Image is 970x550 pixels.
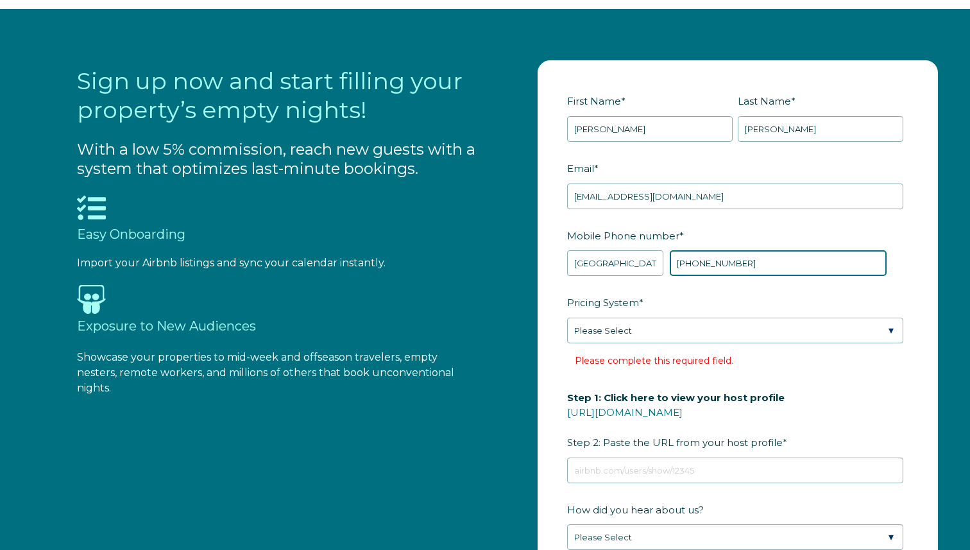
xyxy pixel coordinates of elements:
span: Mobile Phone number [567,226,679,246]
span: Sign up now and start filling your property’s empty nights! [77,67,463,124]
span: Exposure to New Audiences [77,318,256,334]
span: Pricing System [567,293,639,313]
span: How did you hear about us? [567,500,704,520]
span: Import your Airbnb listings and sync your calendar instantly. [77,257,386,269]
span: Step 1: Click here to view your host profile [567,388,785,408]
label: Please complete this required field. [575,355,733,366]
a: [URL][DOMAIN_NAME] [567,406,683,418]
span: Showcase your properties to mid-week and offseason travelers, empty nesters, remote workers, and ... [77,351,454,394]
span: Easy Onboarding [77,227,185,242]
span: Last Name [738,91,791,111]
span: Step 2: Paste the URL from your host profile [567,388,785,452]
span: First Name [567,91,621,111]
span: With a low 5% commission, reach new guests with a system that optimizes last-minute bookings. [77,140,475,178]
input: airbnb.com/users/show/12345 [567,458,903,483]
span: Email [567,159,594,178]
